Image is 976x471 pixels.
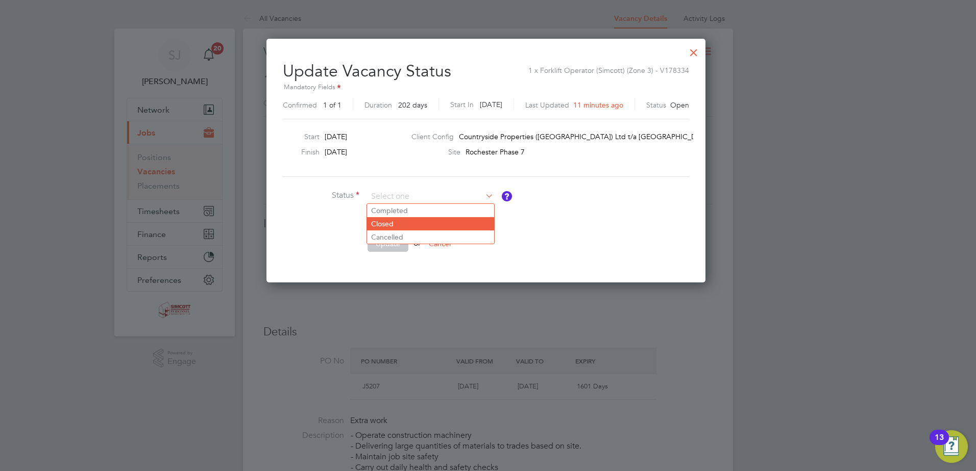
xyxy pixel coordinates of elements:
[279,132,320,141] label: Start
[502,191,512,201] button: Vacancy Status Definitions
[646,100,666,110] label: Status
[283,100,317,110] label: Confirmed
[283,190,359,201] label: Status
[573,100,623,110] span: 11 minutes ago
[364,100,392,110] label: Duration
[480,100,502,109] span: [DATE]
[670,100,689,110] span: Open
[398,100,427,110] span: 202 days
[525,100,569,110] label: Last Updated
[411,132,454,141] label: Client Config
[935,437,944,451] div: 13
[368,189,494,204] input: Select one
[450,98,474,111] label: Start In
[466,147,525,156] span: Rochester Phase 7
[367,204,494,217] li: Completed
[283,82,689,93] div: Mandatory Fields
[367,230,494,244] li: Cancelled
[935,430,968,463] button: Open Resource Center, 13 new notifications
[367,217,494,230] li: Closed
[283,53,689,115] h2: Update Vacancy Status
[323,100,341,110] span: 1 of 1
[325,132,347,141] span: [DATE]
[325,147,347,156] span: [DATE]
[411,147,460,156] label: Site
[459,132,712,141] span: Countryside Properties ([GEOGRAPHIC_DATA]) Ltd t/a [GEOGRAPHIC_DATA]
[279,147,320,156] label: Finish
[528,61,689,75] span: 1 x Forklift Operator (Simcott) (Zone 3) - V178334
[283,235,589,262] li: or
